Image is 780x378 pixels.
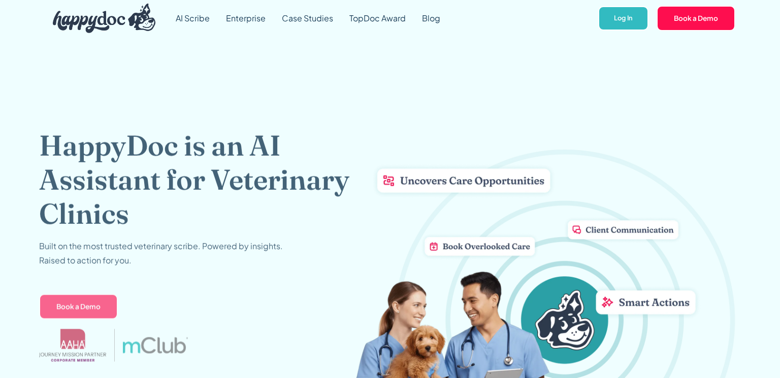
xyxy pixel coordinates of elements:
a: Log In [598,6,648,31]
h1: HappyDoc is an AI Assistant for Veterinary Clinics [39,128,355,231]
p: Built on the most trusted veterinary scribe. Powered by insights. Raised to action for you. [39,239,283,267]
img: HappyDoc Logo: A happy dog with his ear up, listening. [53,4,155,33]
img: AAHA Advantage logo [39,329,106,361]
a: Book a Demo [39,294,118,319]
a: home [45,1,155,36]
a: Book a Demo [657,6,735,31]
img: mclub logo [122,337,187,353]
